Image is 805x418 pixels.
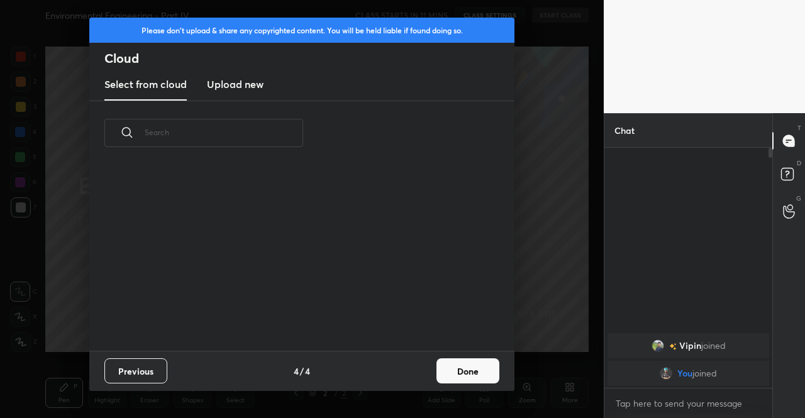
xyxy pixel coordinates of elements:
[796,194,801,203] p: G
[207,77,264,92] h3: Upload new
[89,162,499,351] div: grid
[669,343,677,350] img: no-rating-badge.077c3623.svg
[104,77,187,92] h3: Select from cloud
[104,358,167,383] button: Previous
[604,114,645,147] p: Chat
[300,365,304,378] h4: /
[660,367,672,380] img: 9d3c740ecb1b4446abd3172a233dfc7b.png
[701,341,726,351] span: joined
[797,158,801,168] p: D
[104,50,514,67] h2: Cloud
[294,365,299,378] h4: 4
[797,123,801,133] p: T
[652,339,664,352] img: 4a37d2aa920a470eae9ffacccc685737.jpg
[679,341,701,351] span: Vipin
[604,331,772,388] div: grid
[89,18,514,43] div: Please don't upload & share any copyrighted content. You will be held liable if found doing so.
[145,106,303,159] input: Search
[436,358,499,383] button: Done
[677,368,692,378] span: You
[305,365,310,378] h4: 4
[692,368,717,378] span: joined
